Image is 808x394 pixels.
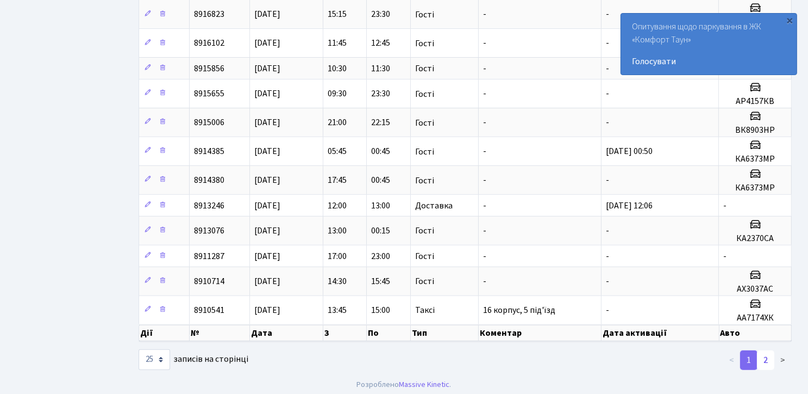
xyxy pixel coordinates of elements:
[254,63,280,75] span: [DATE]
[254,200,280,212] span: [DATE]
[139,349,248,370] label: записів на сторінці
[606,38,609,50] span: -
[483,175,486,187] span: -
[483,9,486,21] span: -
[415,64,434,73] span: Гості
[328,200,347,212] span: 12:00
[194,304,224,316] span: 8910541
[606,200,653,212] span: [DATE] 12:06
[254,146,280,158] span: [DATE]
[371,225,390,237] span: 00:15
[740,350,757,370] a: 1
[328,63,347,75] span: 10:30
[415,176,434,185] span: Гості
[723,125,787,136] h5: ВК8903НР
[723,96,787,107] h5: АР4157КВ
[723,284,787,294] h5: АХ3037АС
[606,275,609,287] span: -
[254,9,280,21] span: [DATE]
[723,250,726,262] span: -
[415,226,434,235] span: Гості
[254,175,280,187] span: [DATE]
[328,38,347,50] span: 11:45
[371,275,390,287] span: 15:45
[328,175,347,187] span: 17:45
[415,10,434,19] span: Гості
[254,275,280,287] span: [DATE]
[254,225,280,237] span: [DATE]
[139,349,170,370] select: записів на сторінці
[415,90,434,98] span: Гості
[483,146,486,158] span: -
[194,275,224,287] span: 8910714
[254,304,280,316] span: [DATE]
[371,88,390,100] span: 23:30
[621,14,797,75] div: Опитування щодо паркування в ЖК «Комфорт Таун»
[415,119,434,127] span: Гості
[194,200,224,212] span: 8913246
[606,225,609,237] span: -
[371,63,390,75] span: 11:30
[371,9,390,21] span: 23:30
[371,250,390,262] span: 23:00
[483,304,555,316] span: 16 корпус, 5 під'їзд
[371,175,390,187] span: 00:45
[483,88,486,100] span: -
[254,250,280,262] span: [DATE]
[371,38,390,50] span: 12:45
[606,250,609,262] span: -
[190,325,250,341] th: №
[483,250,486,262] span: -
[606,63,609,75] span: -
[757,350,774,370] a: 2
[606,304,609,316] span: -
[774,350,792,370] a: >
[415,306,435,315] span: Таксі
[723,313,787,323] h5: AA7174XК
[139,325,190,341] th: Дії
[415,39,434,48] span: Гості
[328,117,347,129] span: 21:00
[479,325,602,341] th: Коментар
[194,9,224,21] span: 8916823
[606,88,609,100] span: -
[483,63,486,75] span: -
[328,250,347,262] span: 17:00
[415,201,453,210] span: Доставка
[328,88,347,100] span: 09:30
[411,325,479,341] th: Тип
[602,325,719,341] th: Дата активації
[483,225,486,237] span: -
[254,38,280,50] span: [DATE]
[367,325,410,341] th: По
[254,88,280,100] span: [DATE]
[357,379,452,391] div: Розроблено .
[194,250,224,262] span: 8911287
[194,225,224,237] span: 8913076
[194,117,224,129] span: 8915006
[415,147,434,156] span: Гості
[328,275,347,287] span: 14:30
[723,183,787,193] h5: КА6373МР
[399,379,450,390] a: Massive Kinetic
[606,146,653,158] span: [DATE] 00:50
[483,275,486,287] span: -
[785,15,796,26] div: ×
[723,200,726,212] span: -
[483,38,486,50] span: -
[371,304,390,316] span: 15:00
[719,325,792,341] th: Авто
[632,55,786,68] a: Голосувати
[723,154,787,164] h5: КА6373МР
[415,277,434,286] span: Гості
[250,325,323,341] th: Дата
[254,117,280,129] span: [DATE]
[606,9,609,21] span: -
[606,175,609,187] span: -
[606,117,609,129] span: -
[194,38,224,50] span: 8916102
[194,63,224,75] span: 8915856
[415,252,434,261] span: Гості
[371,117,390,129] span: 22:15
[371,200,390,212] span: 13:00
